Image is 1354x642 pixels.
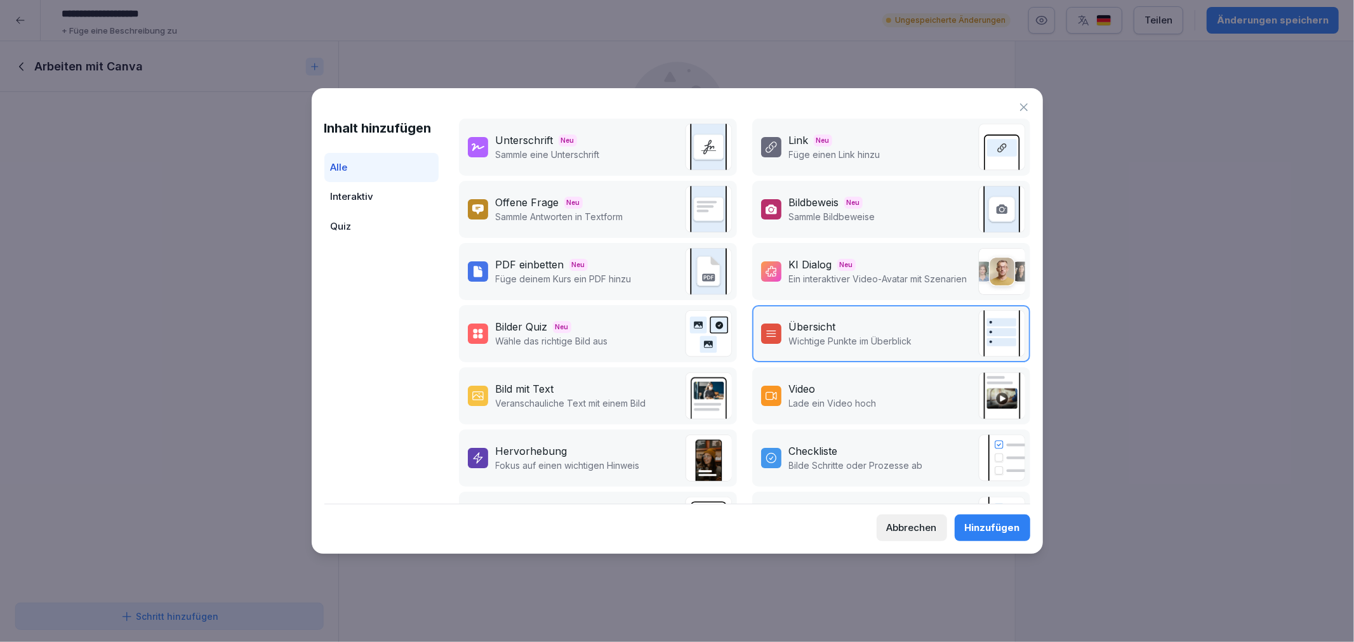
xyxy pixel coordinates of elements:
[978,186,1025,233] img: image_upload.svg
[496,133,554,148] div: Unterschrift
[887,521,937,535] div: Abbrechen
[496,148,600,161] p: Sammle eine Unterschrift
[789,195,839,210] div: Bildbeweis
[789,459,923,472] p: Bilde Schritte oder Prozesse ab
[955,514,1030,541] button: Hinzufügen
[685,497,732,544] img: richtext.svg
[685,186,732,233] img: text_response.svg
[978,310,1025,357] img: overview.svg
[789,148,880,161] p: Füge einen Link hinzu
[685,248,732,295] img: pdf_embed.svg
[789,334,912,348] p: Wichtige Punkte im Überblick
[324,212,439,242] div: Quiz
[978,372,1025,419] img: video.png
[685,310,732,357] img: image_quiz.svg
[789,133,809,148] div: Link
[789,210,875,223] p: Sammle Bildbeweise
[496,396,646,410] p: Veranschauliche Text mit einem Bild
[685,124,732,171] img: signature.svg
[324,182,439,212] div: Interaktiv
[324,153,439,183] div: Alle
[965,521,1020,535] div: Hinzufügen
[789,319,836,334] div: Übersicht
[814,134,832,147] span: Neu
[837,259,856,271] span: Neu
[553,321,571,333] span: Neu
[496,272,632,285] p: Füge deinem Kurs ein PDF hinzu
[496,334,608,348] p: Wähle das richtige Bild aus
[496,381,554,396] div: Bild mit Text
[789,396,877,410] p: Lade ein Video hoch
[844,197,863,209] span: Neu
[685,435,732,481] img: callout.png
[978,124,1025,171] img: link.svg
[496,257,564,272] div: PDF einbetten
[789,381,816,396] div: Video
[789,272,967,285] p: Ein interaktiver Video-Avatar mit Szenarien
[978,248,1025,295] img: ai_dialogue.png
[789,257,832,272] div: KI Dialog
[496,195,559,210] div: Offene Frage
[496,443,567,459] div: Hervorhebung
[324,119,439,138] h1: Inhalt hinzufügen
[559,134,577,147] span: Neu
[789,443,838,459] div: Checkliste
[569,259,588,271] span: Neu
[564,197,583,209] span: Neu
[685,372,732,419] img: text_image.png
[978,497,1025,544] img: list.svg
[496,210,623,223] p: Sammle Antworten in Textform
[496,459,640,472] p: Fokus auf einen wichtigen Hinweis
[978,435,1025,481] img: checklist.svg
[496,319,548,334] div: Bilder Quiz
[877,514,947,541] button: Abbrechen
